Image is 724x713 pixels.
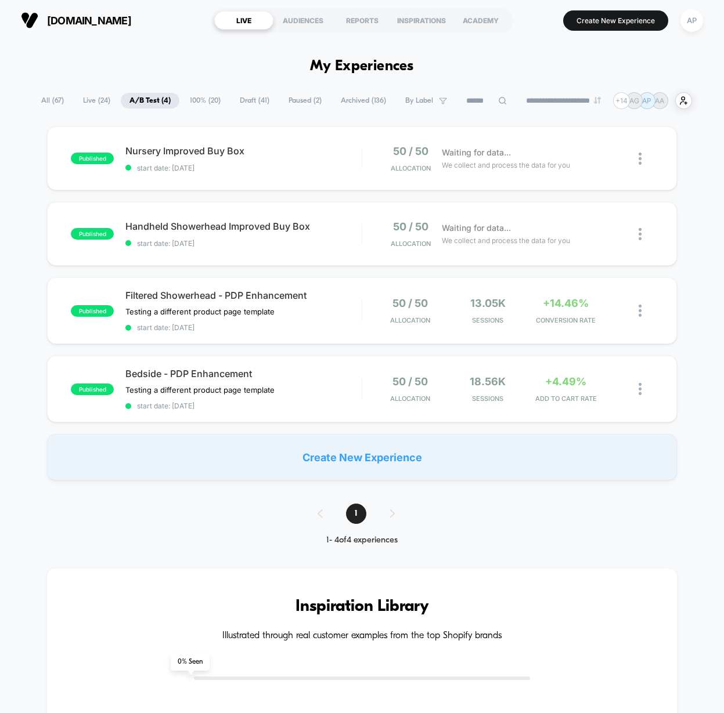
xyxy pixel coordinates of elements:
span: Waiting for data... [442,222,511,234]
span: 1 [346,504,366,524]
span: Handheld Showerhead Improved Buy Box [125,220,362,232]
h3: Inspiration Library [82,598,642,616]
div: + 14 [613,92,630,109]
span: 100% ( 20 ) [181,93,229,108]
span: 18.56k [470,375,506,388]
span: We collect and process the data for you [442,235,570,246]
span: 50 / 50 [392,375,428,388]
span: published [71,305,114,317]
p: AP [642,96,651,105]
div: 1 - 4 of 4 experiences [306,535,418,545]
span: start date: [DATE] [125,164,362,172]
img: close [639,153,642,165]
span: Archived ( 136 ) [332,93,395,108]
div: ACADEMY [451,11,510,30]
span: CONVERSION RATE [530,316,602,324]
h4: Illustrated through real customer examples from the top Shopify brands [82,631,642,642]
span: start date: [DATE] [125,401,362,410]
span: Allocation [390,394,430,403]
img: close [639,383,642,395]
span: 50 / 50 [393,220,428,233]
span: start date: [DATE] [125,239,362,248]
img: Visually logo [21,12,38,29]
span: By Label [405,96,433,105]
span: 0 % Seen [171,653,210,671]
div: AUDIENCES [273,11,333,30]
span: Sessions [452,394,524,403]
span: Sessions [452,316,524,324]
span: +14.46% [543,297,589,309]
div: INSPIRATIONS [392,11,451,30]
button: Create New Experience [563,10,668,31]
span: Bedside - PDP Enhancement [125,368,362,379]
button: [DOMAIN_NAME] [17,11,135,30]
h1: My Experiences [310,58,414,75]
span: start date: [DATE] [125,323,362,332]
img: close [639,228,642,240]
span: [DOMAIN_NAME] [47,15,131,27]
span: published [71,228,114,240]
span: +4.49% [545,375,586,388]
span: 13.05k [470,297,506,309]
p: AG [629,96,639,105]
span: All ( 67 ) [33,93,73,108]
img: end [594,97,601,104]
span: published [71,153,114,164]
span: Paused ( 2 ) [280,93,330,108]
span: Nursery Improved Buy Box [125,145,362,157]
span: Waiting for data... [442,146,511,159]
span: ADD TO CART RATE [530,394,602,403]
span: Allocation [391,240,431,248]
span: We collect and process the data for you [442,160,570,171]
span: published [71,383,114,395]
span: A/B Test ( 4 ) [121,93,179,108]
img: close [639,305,642,317]
button: AP [677,9,707,32]
div: Create New Experience [47,434,677,480]
div: LIVE [214,11,273,30]
span: Allocation [390,316,430,324]
span: Live ( 24 ) [74,93,119,108]
span: 50 / 50 [392,297,428,309]
span: Testing a different product page template [125,307,275,316]
span: 50 / 50 [393,145,428,157]
span: Draft ( 41 ) [231,93,278,108]
span: Filtered Showerhead - PDP Enhancement [125,289,362,301]
p: AA [655,96,664,105]
span: Testing a different product page template [125,385,275,394]
span: Allocation [391,164,431,172]
div: AP [680,9,703,32]
div: REPORTS [333,11,392,30]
